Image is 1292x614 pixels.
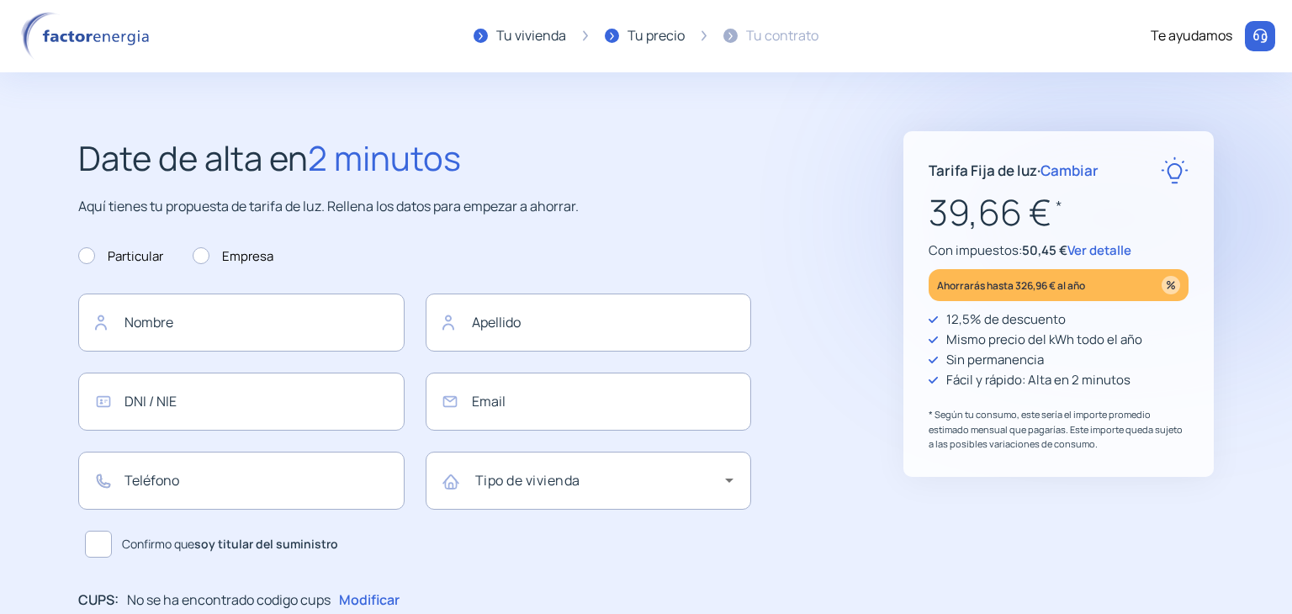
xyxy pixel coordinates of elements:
p: Sin permanencia [946,350,1044,370]
span: Confirmo que [122,535,338,553]
div: Tu vivienda [496,25,566,47]
p: Fácil y rápido: Alta en 2 minutos [946,370,1130,390]
span: 2 minutos [308,135,461,181]
img: rate-E.svg [1161,156,1189,184]
p: Mismo precio del kWh todo el año [946,330,1142,350]
span: Cambiar [1040,161,1099,180]
img: logo factor [17,12,160,61]
div: Tu precio [627,25,685,47]
p: * Según tu consumo, este sería el importe promedio estimado mensual que pagarías. Este importe qu... [929,407,1189,452]
span: 50,45 € [1022,241,1067,259]
img: percentage_icon.svg [1162,276,1180,294]
p: Ahorrarás hasta 326,96 € al año [937,276,1085,295]
p: Tarifa Fija de luz · [929,159,1099,182]
p: Aquí tienes tu propuesta de tarifa de luz. Rellena los datos para empezar a ahorrar. [78,196,751,218]
span: Ver detalle [1067,241,1131,259]
b: soy titular del suministro [194,536,338,552]
p: Con impuestos: [929,241,1189,261]
div: Tu contrato [746,25,818,47]
mat-label: Tipo de vivienda [475,471,580,490]
label: Particular [78,246,163,267]
label: Empresa [193,246,273,267]
p: 12,5% de descuento [946,310,1066,330]
img: llamar [1252,28,1268,45]
h2: Date de alta en [78,131,751,185]
div: Te ayudamos [1151,25,1232,47]
p: CUPS: [78,590,119,611]
p: Modificar [339,590,400,611]
p: 39,66 € [929,184,1189,241]
p: No se ha encontrado codigo cups [127,590,331,611]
